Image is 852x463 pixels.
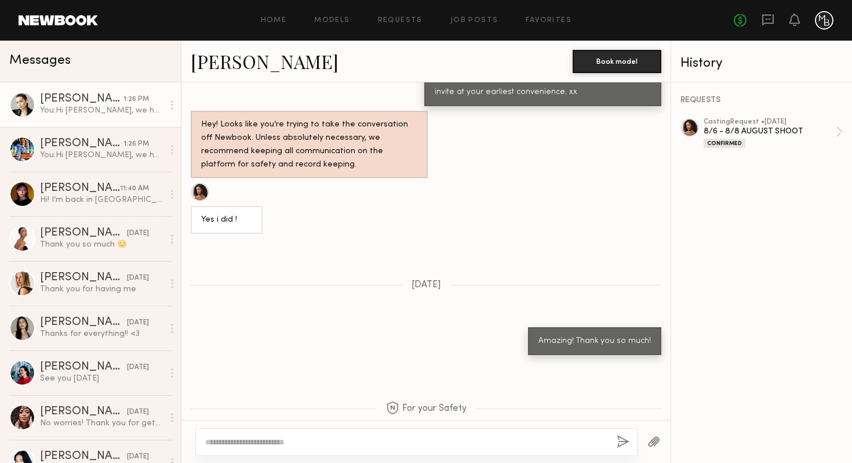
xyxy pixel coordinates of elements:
[127,228,149,239] div: [DATE]
[680,96,843,104] div: REQUESTS
[40,284,163,295] div: Thank you for having me
[538,335,651,348] div: Amazing! Thank you so much!
[333,419,519,440] div: For your safety and protection, only communicate and pay directly within Newbook
[680,57,843,70] div: History
[40,239,163,250] div: Thank you so much 😊
[704,139,745,148] div: Confirmed
[40,328,163,339] div: Thanks for everything!! <3
[573,50,661,73] button: Book model
[123,94,149,105] div: 1:26 PM
[40,373,163,384] div: See you [DATE]
[40,451,127,462] div: [PERSON_NAME]
[120,183,149,194] div: 11:40 AM
[9,54,71,67] span: Messages
[127,362,149,373] div: [DATE]
[40,227,127,239] div: [PERSON_NAME]
[201,214,252,227] div: Yes i did !
[40,93,123,105] div: [PERSON_NAME]
[526,17,571,24] a: Favorites
[314,17,349,24] a: Models
[123,139,149,150] div: 1:26 PM
[40,194,163,205] div: Hi! I’m back in [GEOGRAPHIC_DATA] and open to work and new projects! Feel free to reach out if yo...
[435,73,651,99] div: When you get a chance, can you accept the casting call invite at your earliest convenience. xx
[40,317,127,328] div: [PERSON_NAME]
[40,361,127,373] div: [PERSON_NAME]
[378,17,423,24] a: Requests
[40,406,127,418] div: [PERSON_NAME]
[127,317,149,328] div: [DATE]
[40,418,163,429] div: No worries! Thank you for getting back to me. Wishing you all the best!
[412,280,441,290] span: [DATE]
[191,49,338,74] a: [PERSON_NAME]
[40,105,163,116] div: You: Hi [PERSON_NAME], we have an upcoming campaign shoot next week 9/11 - 9/12. We'd love to kno...
[40,183,120,194] div: [PERSON_NAME]
[201,118,417,172] div: Hey! Looks like you’re trying to take the conversation off Newbook. Unless absolutely necessary, ...
[261,17,287,24] a: Home
[450,17,498,24] a: Job Posts
[127,407,149,418] div: [DATE]
[127,451,149,462] div: [DATE]
[573,56,661,66] a: Book model
[40,150,163,161] div: You: Hi [PERSON_NAME], we have an upcoming campaign shoot next week 9/11 - 9/12. We'd love to kno...
[386,401,467,416] span: For your Safety
[127,273,149,284] div: [DATE]
[40,138,123,150] div: [PERSON_NAME]
[40,272,127,284] div: [PERSON_NAME]
[704,118,836,126] div: casting Request • [DATE]
[704,118,843,148] a: castingRequest •[DATE]8/6 - 8/8 AUGUST SHOOTConfirmed
[704,126,836,137] div: 8/6 - 8/8 AUGUST SHOOT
